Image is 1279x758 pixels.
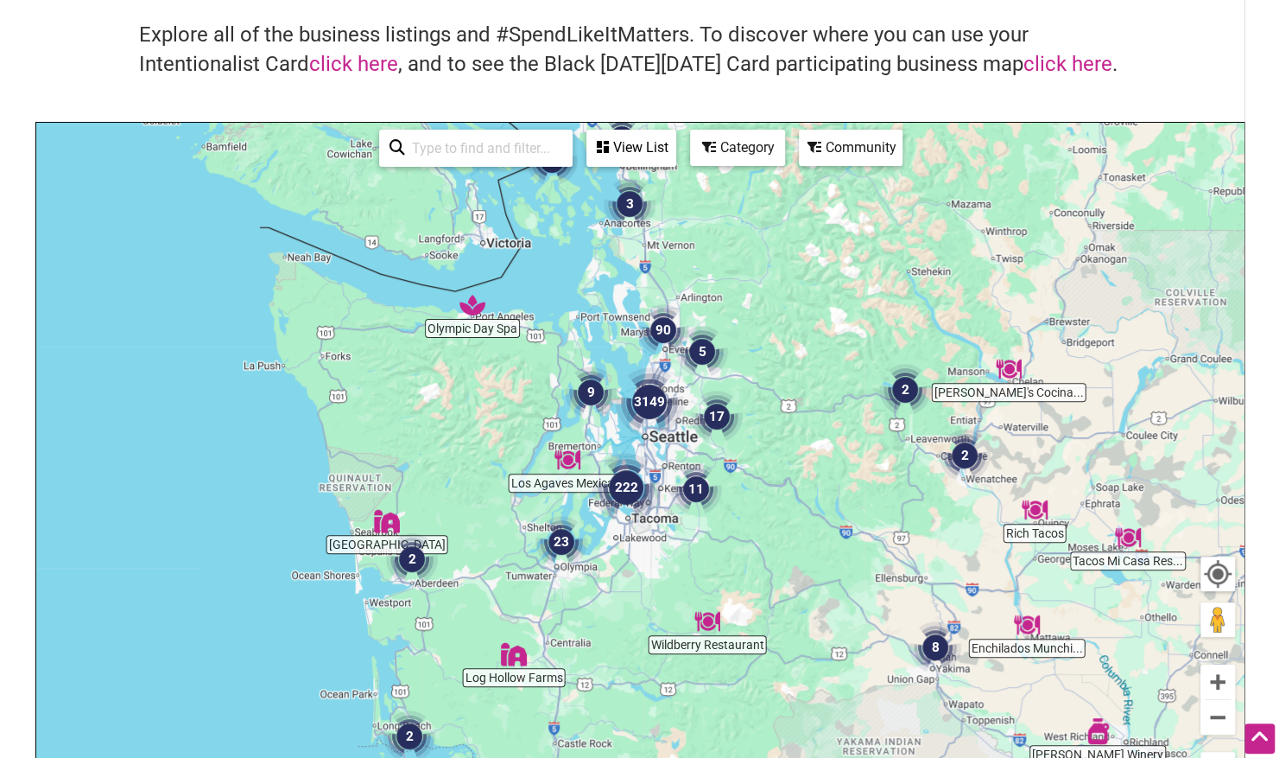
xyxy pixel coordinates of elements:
div: 3149 [608,360,691,443]
div: 11 [663,456,729,522]
div: 9 [558,360,624,425]
div: Log Hollow Farms [494,634,534,674]
div: Rich Tacos [1015,490,1054,530]
div: Scroll Back to Top [1244,723,1275,754]
div: 23 [529,509,594,575]
div: Community [801,131,901,164]
div: 3 [597,171,662,237]
a: click here [309,52,398,76]
div: Type to search and filter [379,130,573,167]
div: Los Agaves Mexican Restaurant [548,440,587,480]
div: Sky Island Farm [367,501,407,541]
div: Tacos Mi Casa Restaurant [1108,518,1148,557]
div: Marcela's Cocina Mexicana [989,349,1029,389]
div: Enchilados Munchies Bar [1007,605,1047,645]
div: Category [692,131,783,164]
div: Filter by category [690,130,785,166]
div: 2 [932,423,997,488]
div: Wildberry Restaurant [687,602,727,641]
button: Zoom in [1200,665,1235,699]
div: Frichette Winery [1078,711,1118,751]
div: 8 [902,615,968,680]
div: 5 [669,319,735,385]
div: 17 [684,384,750,449]
div: View List [588,131,674,164]
button: Zoom out [1200,700,1235,735]
h4: Explore all of the business listings and #SpendLikeItMatters. To discover where you can use your ... [139,21,1141,79]
button: Your Location [1200,557,1235,591]
div: 2 [872,357,938,423]
div: Filter by Community [799,130,902,166]
div: 222 [585,446,668,529]
div: 2 [379,526,445,592]
div: 90 [630,297,696,363]
div: Olympic Day Spa [453,285,492,325]
input: Type to find and filter... [405,131,562,165]
button: Drag Pegman onto the map to open Street View [1200,602,1235,637]
a: click here [1023,52,1112,76]
div: See a list of the visible businesses [586,130,676,167]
